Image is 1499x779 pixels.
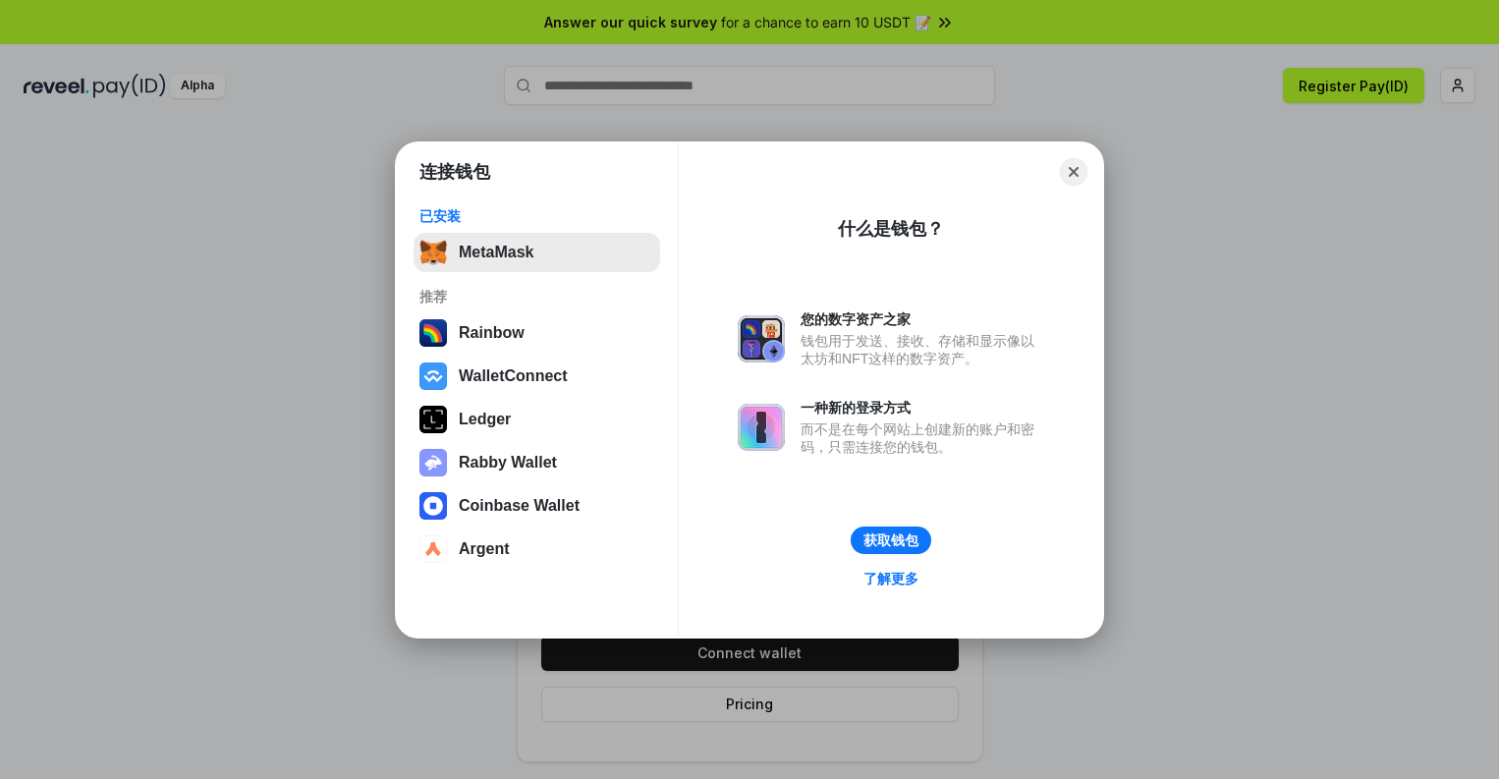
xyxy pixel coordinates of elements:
button: Rainbow [414,313,660,353]
img: svg+xml,%3Csvg%20width%3D%2228%22%20height%3D%2228%22%20viewBox%3D%220%200%2028%2028%22%20fill%3D... [419,362,447,390]
div: Rainbow [459,324,525,342]
h1: 连接钱包 [419,160,490,184]
a: 了解更多 [852,566,930,591]
div: 推荐 [419,288,654,306]
div: 获取钱包 [863,531,918,549]
button: Argent [414,529,660,569]
button: Coinbase Wallet [414,486,660,526]
div: 您的数字资产之家 [801,310,1044,328]
img: svg+xml,%3Csvg%20xmlns%3D%22http%3A%2F%2Fwww.w3.org%2F2000%2Fsvg%22%20width%3D%2228%22%20height%3... [419,406,447,433]
button: Close [1060,158,1087,186]
img: svg+xml,%3Csvg%20xmlns%3D%22http%3A%2F%2Fwww.w3.org%2F2000%2Fsvg%22%20fill%3D%22none%22%20viewBox... [738,404,785,451]
div: 已安装 [419,207,654,225]
div: MetaMask [459,244,533,261]
div: 了解更多 [863,570,918,587]
img: svg+xml,%3Csvg%20xmlns%3D%22http%3A%2F%2Fwww.w3.org%2F2000%2Fsvg%22%20fill%3D%22none%22%20viewBox... [419,449,447,476]
img: svg+xml,%3Csvg%20width%3D%22120%22%20height%3D%22120%22%20viewBox%3D%220%200%20120%20120%22%20fil... [419,319,447,347]
div: Ledger [459,411,511,428]
div: 而不是在每个网站上创建新的账户和密码，只需连接您的钱包。 [801,420,1044,456]
div: Rabby Wallet [459,454,557,472]
button: WalletConnect [414,357,660,396]
div: Coinbase Wallet [459,497,580,515]
div: Argent [459,540,510,558]
img: svg+xml,%3Csvg%20xmlns%3D%22http%3A%2F%2Fwww.w3.org%2F2000%2Fsvg%22%20fill%3D%22none%22%20viewBox... [738,315,785,362]
div: WalletConnect [459,367,568,385]
button: 获取钱包 [851,527,931,554]
img: svg+xml,%3Csvg%20width%3D%2228%22%20height%3D%2228%22%20viewBox%3D%220%200%2028%2028%22%20fill%3D... [419,492,447,520]
div: 什么是钱包？ [838,217,944,241]
button: MetaMask [414,233,660,272]
img: svg+xml,%3Csvg%20fill%3D%22none%22%20height%3D%2233%22%20viewBox%3D%220%200%2035%2033%22%20width%... [419,239,447,266]
button: Ledger [414,400,660,439]
div: 钱包用于发送、接收、存储和显示像以太坊和NFT这样的数字资产。 [801,332,1044,367]
img: svg+xml,%3Csvg%20width%3D%2228%22%20height%3D%2228%22%20viewBox%3D%220%200%2028%2028%22%20fill%3D... [419,535,447,563]
button: Rabby Wallet [414,443,660,482]
div: 一种新的登录方式 [801,399,1044,417]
